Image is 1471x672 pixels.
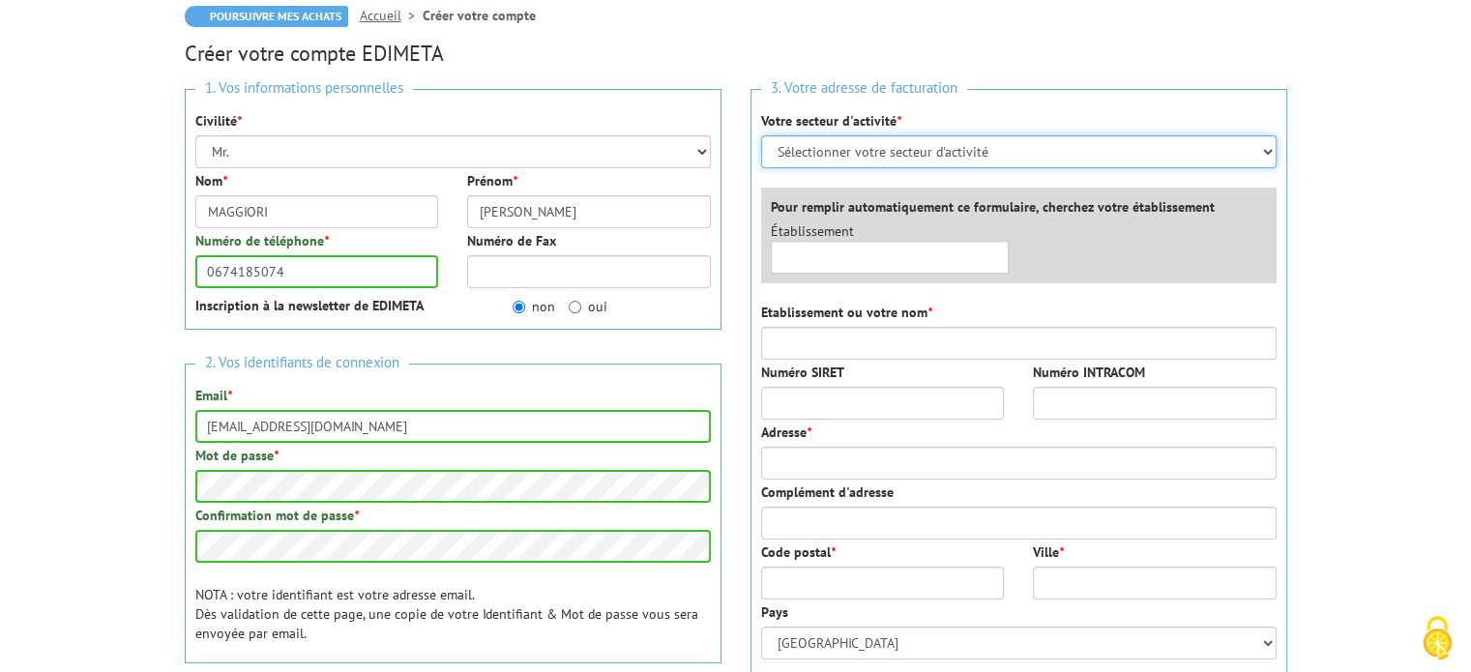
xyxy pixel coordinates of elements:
[195,297,424,314] strong: Inscription à la newsletter de EDIMETA
[761,482,894,502] label: Complément d'adresse
[1033,542,1064,562] label: Ville
[195,171,227,190] label: Nom
[513,301,525,313] input: non
[185,6,348,27] a: Poursuivre mes achats
[195,75,413,102] span: 1. Vos informations personnelles
[467,171,517,190] label: Prénom
[1403,606,1471,672] button: Cookies (fenêtre modale)
[761,111,901,131] label: Votre secteur d'activité
[195,446,279,465] label: Mot de passe
[195,231,329,250] label: Numéro de téléphone
[360,7,423,24] a: Accueil
[761,75,967,102] span: 3. Votre adresse de facturation
[195,585,711,643] p: NOTA : votre identifiant est votre adresse email. Dès validation de cette page, une copie de votr...
[771,197,1215,217] label: Pour remplir automatiquement ce formulaire, cherchez votre établissement
[467,231,556,250] label: Numéro de Fax
[761,303,932,322] label: Etablissement ou votre nom
[195,506,359,525] label: Confirmation mot de passe
[423,6,536,25] li: Créer votre compte
[761,423,811,442] label: Adresse
[569,301,581,313] input: oui
[1033,363,1145,382] label: Numéro INTRACOM
[761,602,788,622] label: Pays
[195,350,409,376] span: 2. Vos identifiants de connexion
[185,42,1287,65] h2: Créer votre compte EDIMETA
[513,297,555,316] label: non
[761,363,844,382] label: Numéro SIRET
[1413,614,1461,662] img: Cookies (fenêtre modale)
[195,386,232,405] label: Email
[761,542,836,562] label: Code postal
[195,111,242,131] label: Civilité
[756,221,1024,274] div: Établissement
[569,297,607,316] label: oui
